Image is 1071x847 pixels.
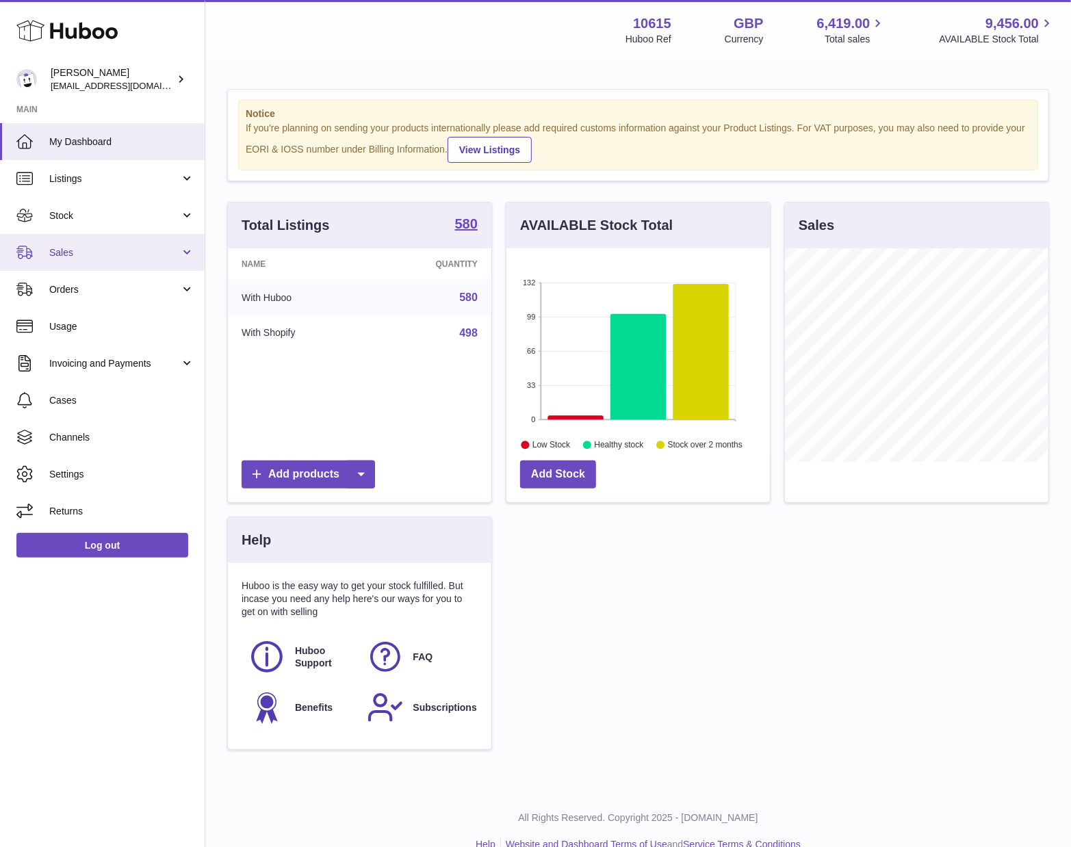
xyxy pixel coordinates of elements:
[248,689,353,726] a: Benefits
[520,460,596,488] a: Add Stock
[49,431,194,444] span: Channels
[625,33,671,46] div: Huboo Ref
[459,327,478,339] a: 498
[448,137,532,163] a: View Listings
[817,14,870,33] span: 6,419.00
[49,135,194,148] span: My Dashboard
[49,357,180,370] span: Invoicing and Payments
[985,14,1039,33] span: 9,456.00
[49,505,194,518] span: Returns
[413,651,433,664] span: FAQ
[51,80,201,91] span: [EMAIL_ADDRESS][DOMAIN_NAME]
[367,689,472,726] a: Subscriptions
[49,468,194,481] span: Settings
[413,701,477,714] span: Subscriptions
[228,280,370,315] td: With Huboo
[725,33,764,46] div: Currency
[459,291,478,303] a: 580
[939,14,1055,46] a: 9,456.00 AVAILABLE Stock Total
[242,531,271,549] h3: Help
[248,638,353,675] a: Huboo Support
[49,246,180,259] span: Sales
[455,217,478,233] a: 580
[455,217,478,231] strong: 580
[523,278,535,287] text: 132
[799,216,834,235] h3: Sales
[228,315,370,351] td: With Shopify
[16,69,37,90] img: fulfillment@fable.com
[633,14,671,33] strong: 10615
[295,701,333,714] span: Benefits
[49,172,180,185] span: Listings
[527,347,535,355] text: 66
[295,644,352,670] span: Huboo Support
[668,440,743,449] text: Stock over 2 months
[49,320,194,333] span: Usage
[594,440,644,449] text: Healthy stock
[825,33,886,46] span: Total sales
[367,638,472,675] a: FAQ
[370,248,491,280] th: Quantity
[51,66,174,92] div: [PERSON_NAME]
[939,33,1055,46] span: AVAILABLE Stock Total
[242,216,330,235] h3: Total Listings
[817,14,886,46] a: 6,419.00 Total sales
[527,381,535,389] text: 33
[246,107,1031,120] strong: Notice
[16,533,188,558] a: Log out
[216,811,1060,824] p: All Rights Reserved. Copyright 2025 - [DOMAIN_NAME]
[734,14,763,33] strong: GBP
[246,122,1031,163] div: If you're planning on sending your products internationally please add required customs informati...
[527,313,535,321] text: 99
[531,415,535,423] text: 0
[242,460,375,488] a: Add products
[520,216,673,235] h3: AVAILABLE Stock Total
[242,579,478,618] p: Huboo is the easy way to get your stock fulfilled. But incase you need any help here's our ways f...
[49,283,180,296] span: Orders
[532,440,571,449] text: Low Stock
[228,248,370,280] th: Name
[49,394,194,407] span: Cases
[49,209,180,222] span: Stock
